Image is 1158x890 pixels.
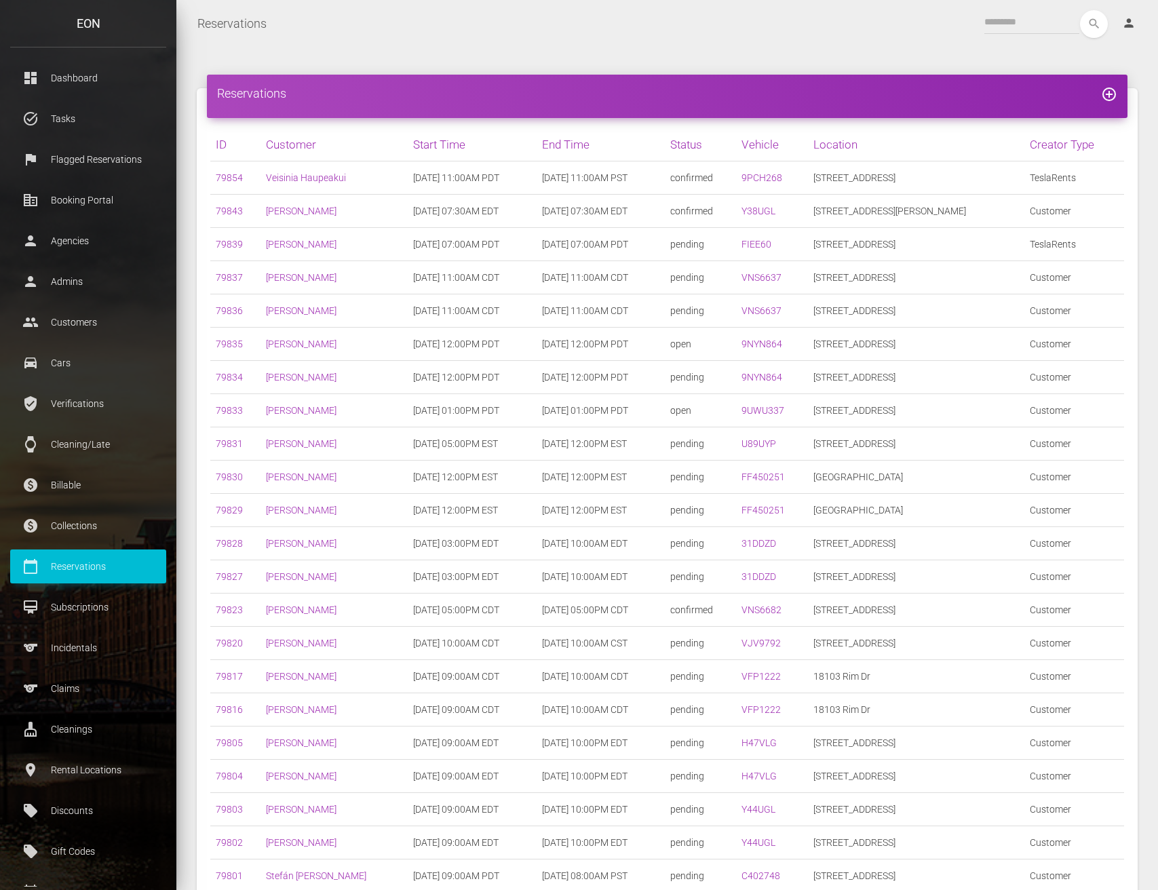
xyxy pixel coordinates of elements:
[266,471,336,482] a: [PERSON_NAME]
[20,841,156,862] p: Gift Codes
[408,328,536,361] td: [DATE] 12:00PM PDT
[20,800,156,821] p: Discounts
[216,372,243,383] a: 79834
[741,837,775,848] a: Y44UGL
[741,571,776,582] a: 31DDZD
[266,571,336,582] a: [PERSON_NAME]
[210,128,260,161] th: ID
[665,693,736,727] td: pending
[808,261,1024,294] td: [STREET_ADDRESS]
[741,206,775,216] a: Y38UGL
[1024,328,1124,361] td: Customer
[741,471,785,482] a: FF450251
[266,172,346,183] a: Veisinia Haupeakui
[1024,594,1124,627] td: Customer
[266,704,336,715] a: [PERSON_NAME]
[10,753,166,787] a: place Rental Locations
[741,804,775,815] a: Y44UGL
[216,804,243,815] a: 79803
[741,305,781,316] a: VNS6637
[808,461,1024,494] td: [GEOGRAPHIC_DATA]
[266,870,366,881] a: Stefán [PERSON_NAME]
[537,527,665,560] td: [DATE] 10:00AM EDT
[741,538,776,549] a: 31DDZD
[665,294,736,328] td: pending
[1024,195,1124,228] td: Customer
[1024,560,1124,594] td: Customer
[408,826,536,859] td: [DATE] 09:00AM EDT
[216,671,243,682] a: 79817
[20,516,156,536] p: Collections
[665,427,736,461] td: pending
[537,760,665,793] td: [DATE] 10:00PM EDT
[808,627,1024,660] td: [STREET_ADDRESS]
[1024,461,1124,494] td: Customer
[1024,826,1124,859] td: Customer
[216,172,243,183] a: 79854
[216,405,243,416] a: 79833
[665,560,736,594] td: pending
[741,405,784,416] a: 9UWU337
[808,594,1024,627] td: [STREET_ADDRESS]
[1024,627,1124,660] td: Customer
[741,338,782,349] a: 9NYN864
[266,837,336,848] a: [PERSON_NAME]
[266,737,336,748] a: [PERSON_NAME]
[408,627,536,660] td: [DATE] 10:00AM CDT
[665,760,736,793] td: pending
[216,704,243,715] a: 79816
[1024,494,1124,527] td: Customer
[741,638,781,649] a: VJV9792
[20,556,156,577] p: Reservations
[808,328,1024,361] td: [STREET_ADDRESS]
[537,594,665,627] td: [DATE] 05:00PM CDT
[537,195,665,228] td: [DATE] 07:30AM EDT
[741,737,777,748] a: H47VLG
[537,627,665,660] td: [DATE] 10:00AM CST
[537,461,665,494] td: [DATE] 12:00PM EST
[808,394,1024,427] td: [STREET_ADDRESS]
[408,494,536,527] td: [DATE] 12:00PM EST
[665,394,736,427] td: open
[10,834,166,868] a: local_offer Gift Codes
[20,434,156,454] p: Cleaning/Late
[665,361,736,394] td: pending
[20,109,156,129] p: Tasks
[537,727,665,760] td: [DATE] 10:00PM EDT
[216,737,243,748] a: 79805
[1024,727,1124,760] td: Customer
[10,509,166,543] a: paid Collections
[408,594,536,627] td: [DATE] 05:00PM CDT
[10,590,166,624] a: card_membership Subscriptions
[216,471,243,482] a: 79830
[808,494,1024,527] td: [GEOGRAPHIC_DATA]
[1024,793,1124,826] td: Customer
[1080,10,1108,38] button: search
[20,393,156,414] p: Verifications
[1024,427,1124,461] td: Customer
[408,660,536,693] td: [DATE] 09:00AM CDT
[741,272,781,283] a: VNS6637
[537,826,665,859] td: [DATE] 10:00PM EDT
[408,294,536,328] td: [DATE] 11:00AM CDT
[741,372,782,383] a: 9NYN864
[10,468,166,502] a: paid Billable
[10,387,166,421] a: verified_user Verifications
[741,671,781,682] a: VFP1222
[808,361,1024,394] td: [STREET_ADDRESS]
[20,353,156,373] p: Cars
[741,771,777,781] a: H47VLG
[20,190,156,210] p: Booking Portal
[20,760,156,780] p: Rental Locations
[216,571,243,582] a: 79827
[537,693,665,727] td: [DATE] 10:00AM CDT
[266,538,336,549] a: [PERSON_NAME]
[736,128,808,161] th: Vehicle
[10,672,166,705] a: sports Claims
[408,161,536,195] td: [DATE] 11:00AM PDT
[216,239,243,250] a: 79839
[408,361,536,394] td: [DATE] 12:00PM PDT
[665,328,736,361] td: open
[808,294,1024,328] td: [STREET_ADDRESS]
[741,704,781,715] a: VFP1222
